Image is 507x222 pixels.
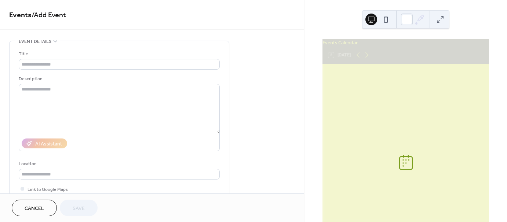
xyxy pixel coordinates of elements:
[28,186,68,193] span: Link to Google Maps
[19,38,51,45] span: Event details
[32,8,66,22] span: / Add Event
[12,200,57,216] button: Cancel
[19,75,218,83] div: Description
[9,8,32,22] a: Events
[19,160,218,168] div: Location
[19,50,218,58] div: Title
[25,205,44,212] span: Cancel
[322,39,489,46] div: Events Calendar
